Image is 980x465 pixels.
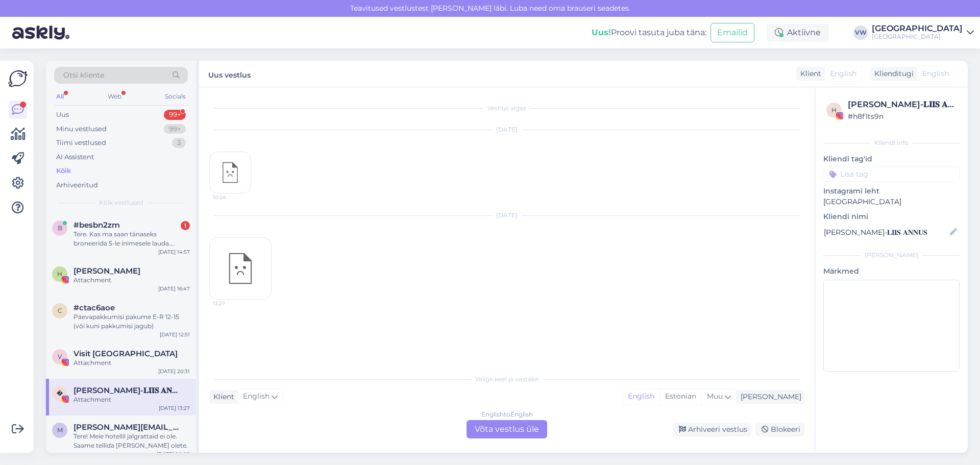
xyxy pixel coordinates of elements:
[73,358,190,368] div: Attachment
[831,106,837,114] span: h
[823,166,960,182] input: Lisa tag
[73,230,190,248] div: Tere. Kas ma saan tänaseks broneerida 5-le inimesele lauda. Tervitades Egle
[160,331,190,338] div: [DATE] 12:51
[767,23,829,42] div: Aktiivne
[823,186,960,197] p: Instagrami leht
[57,389,63,397] span: �
[467,420,547,438] div: Võta vestlus üle
[157,450,190,458] div: [DATE] 20:02
[823,211,960,222] p: Kliendi nimi
[58,307,62,314] span: c
[56,110,69,120] div: Uus
[56,166,71,176] div: Kõik
[73,312,190,331] div: Päevapakkumisi pakume E-R 12-15 (või kuni pakkumisi jagub)
[73,303,115,312] span: #ctac6aoe
[853,26,868,40] div: VW
[73,386,180,395] span: 𝐀𝐍𝐍𝐀-𝐋𝐈𝐈𝐒 𝐀𝐍𝐍𝐔𝐒
[73,221,120,230] span: #besbn2zm
[8,69,28,88] img: Askly Logo
[796,68,821,79] div: Klient
[158,248,190,256] div: [DATE] 14:57
[56,180,98,190] div: Arhiveeritud
[755,423,804,436] div: Blokeeri
[56,138,106,148] div: Tiimi vestlused
[823,138,960,148] div: Kliendi info
[673,423,751,436] div: Arhiveeri vestlus
[63,70,104,81] span: Otsi kliente
[823,154,960,164] p: Kliendi tag'id
[181,221,190,230] div: 1
[159,404,190,412] div: [DATE] 13:27
[208,67,251,81] label: Uus vestlus
[57,270,62,278] span: H
[106,90,124,103] div: Web
[213,300,251,307] span: 13:27
[73,432,190,450] div: Tere! Meie hotellil jalgrattaid ei ole. Saame tellida [PERSON_NAME] olete.
[57,426,63,434] span: m
[872,25,974,41] a: [GEOGRAPHIC_DATA][GEOGRAPHIC_DATA]
[164,124,186,134] div: 99+
[172,138,186,148] div: 3
[823,197,960,207] p: [GEOGRAPHIC_DATA]
[922,68,949,79] span: English
[58,224,62,232] span: b
[56,124,107,134] div: Minu vestlused
[243,391,269,402] span: English
[209,104,804,113] div: Vestlus algas
[209,391,234,402] div: Klient
[164,110,186,120] div: 99+
[710,23,754,42] button: Emailid
[872,25,963,33] div: [GEOGRAPHIC_DATA]
[73,266,140,276] span: Helena Kerstina Veensalu
[209,375,804,384] div: Valige keel ja vastake
[737,391,801,402] div: [PERSON_NAME]
[481,410,533,419] div: English to English
[848,111,957,122] div: # h8f1ts9n
[73,349,178,358] span: Visit Pärnu
[209,211,804,220] div: [DATE]
[73,395,190,404] div: Attachment
[99,198,143,207] span: Kõik vestlused
[73,276,190,285] div: Attachment
[823,251,960,260] div: [PERSON_NAME]
[830,68,856,79] span: English
[54,90,66,103] div: All
[824,227,948,238] input: Lisa nimi
[56,152,94,162] div: AI Assistent
[823,266,960,277] p: Märkmed
[592,28,611,37] b: Uus!
[870,68,914,79] div: Klienditugi
[58,353,62,360] span: V
[707,391,723,401] span: Muu
[210,152,251,193] img: attachment
[158,368,190,375] div: [DATE] 20:31
[73,423,180,432] span: martti.kekkonen@sakky.fi
[872,33,963,41] div: [GEOGRAPHIC_DATA]
[592,27,706,39] div: Proovi tasuta juba täna:
[158,285,190,292] div: [DATE] 16:47
[163,90,188,103] div: Socials
[623,389,659,404] div: English
[848,99,957,111] div: [PERSON_NAME]-𝐋𝐈𝐈𝐒 𝐀𝐍𝐍𝐔𝐒
[209,125,804,134] div: [DATE]
[213,193,251,201] span: 10:24
[659,389,701,404] div: Estonian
